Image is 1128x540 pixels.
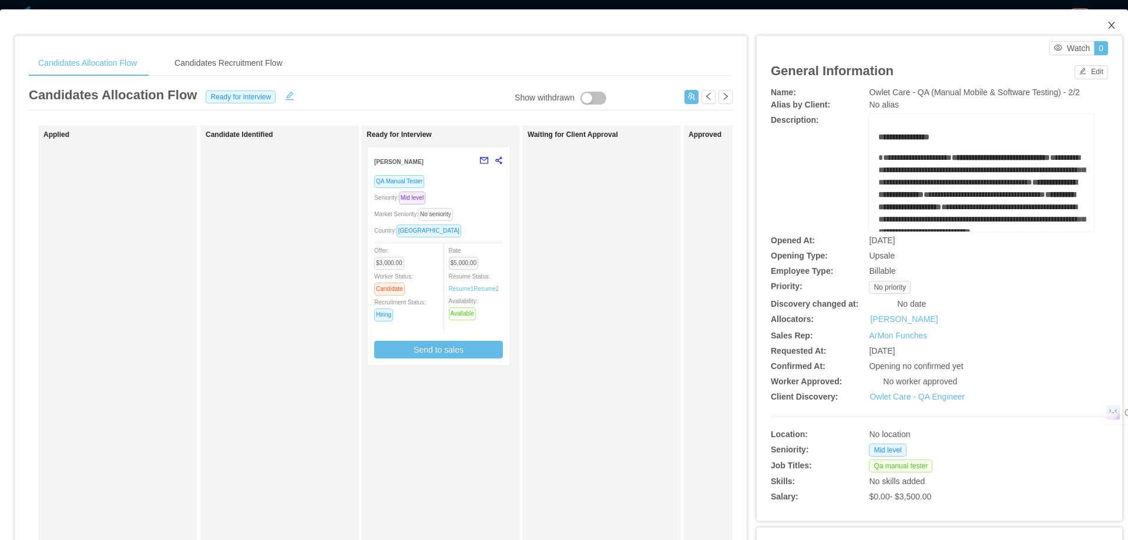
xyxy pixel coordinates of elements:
span: Billable [869,266,895,276]
span: No skills added [869,477,925,486]
button: icon: editEdit [1075,65,1108,79]
div: rdw-wrapper [869,114,1094,232]
span: Country: [374,227,466,234]
b: Opened At: [771,236,815,245]
b: Skills: [771,477,795,486]
b: Name: [771,88,796,97]
a: ArMon Funches [869,331,927,340]
span: [GEOGRAPHIC_DATA] [397,224,461,237]
button: Send to sales [374,341,503,358]
span: Upsale [869,251,895,260]
span: $3,000.00 [374,257,404,270]
a: [PERSON_NAME] [870,313,938,326]
b: Sales Rep: [771,331,813,340]
span: $0.00 - $3,500.00 [869,492,931,501]
button: 0 [1094,41,1108,55]
b: Opening Type: [771,251,828,260]
span: Seniority: [374,194,430,201]
span: $5,000.00 [449,257,479,270]
h1: Candidate Identified [206,130,370,139]
b: Employee Type: [771,266,833,276]
a: Resume1 [449,284,474,293]
h1: Approved [689,130,853,139]
span: QA Manual Tester [374,175,424,188]
span: [DATE] [869,236,895,245]
span: Available [449,307,476,320]
b: Worker Approved: [771,377,842,386]
button: icon: usergroup-add [684,90,699,104]
b: Discovery changed at: [771,299,858,308]
span: Owlet Care - QA (Manual Mobile & Software Testing) - 2/2 [869,88,1079,97]
b: Seniority: [771,445,809,454]
b: Location: [771,430,808,439]
article: Candidates Allocation Flow [29,85,197,105]
span: No date [897,299,926,308]
b: Priority: [771,281,803,291]
strong: [PERSON_NAME] [374,159,424,165]
h1: Applied [43,130,208,139]
span: Market Seniority: [374,211,458,217]
div: Candidates Allocation Flow [29,50,146,76]
b: Confirmed At: [771,361,825,371]
span: Ready for interview [206,90,276,103]
span: Qa manual tester [869,459,932,472]
span: share-alt [495,156,503,165]
div: Show withdrawn [515,92,575,105]
h1: Waiting for Client Approval [528,130,692,139]
a: Owlet Care - QA Engineer [869,392,965,401]
button: icon: left [701,90,716,104]
span: No seniority [418,208,453,221]
b: Salary: [771,492,798,501]
b: Allocators: [771,314,814,324]
b: Alias by Client: [771,100,830,109]
b: Client Discovery: [771,392,838,401]
span: Candidate [374,283,405,296]
button: icon: edit [280,89,299,100]
span: Availability: [449,298,481,317]
button: icon: right [719,90,733,104]
span: No priority [869,281,911,294]
span: Resume Status: [449,273,499,292]
span: Mid level [869,444,906,457]
span: No alias [869,100,899,109]
button: icon: eyeWatch [1049,41,1095,55]
h1: Ready for Interview [367,130,531,139]
i: icon: close [1107,21,1116,30]
a: Resume2 [474,284,499,293]
button: Close [1095,9,1128,42]
b: Job Titles: [771,461,812,470]
button: mail [474,152,489,170]
div: rdw-editor [878,131,1085,249]
b: Description: [771,115,819,125]
span: Offer: [374,247,409,266]
b: Requested At: [771,346,826,355]
span: Recruitment Status: [374,299,426,318]
span: Rate [449,247,484,266]
article: General Information [771,61,894,81]
div: Candidates Recruitment Flow [165,50,292,76]
span: Worker Status: [374,273,413,292]
span: Opening no confirmed yet [869,361,963,371]
span: Mid level [399,192,425,204]
span: [DATE] [869,346,895,355]
div: No location [869,428,1038,441]
span: Hiring [374,308,393,321]
span: No worker approved [883,377,957,386]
